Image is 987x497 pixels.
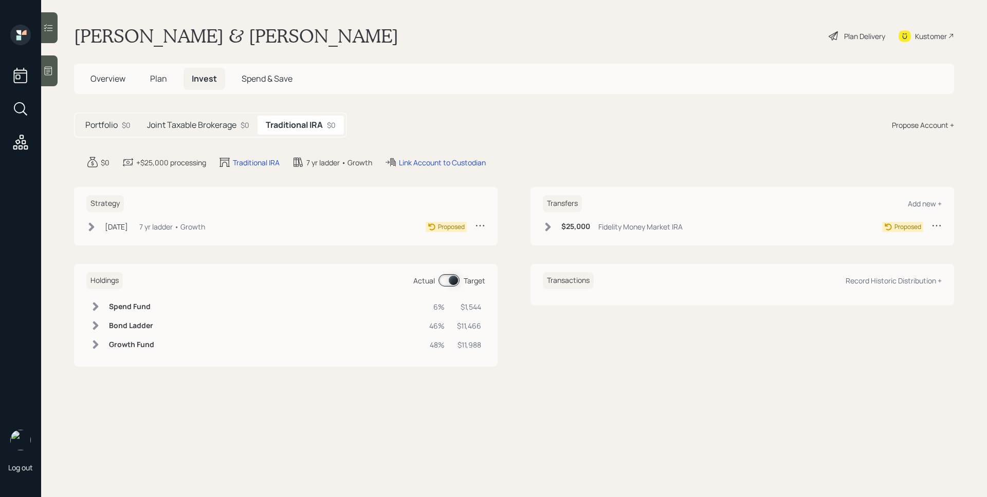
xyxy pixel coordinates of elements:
h6: Strategy [86,195,124,212]
div: Target [464,275,485,286]
span: Spend & Save [242,73,293,84]
h6: Holdings [86,272,123,289]
span: Plan [150,73,167,84]
h5: Joint Taxable Brokerage [147,120,236,130]
h6: Transactions [543,272,594,289]
span: Invest [192,73,217,84]
h5: Traditional IRA [266,120,323,130]
h6: Growth Fund [109,340,154,349]
div: Actual [413,275,435,286]
div: $11,466 [457,320,481,331]
h6: Bond Ladder [109,321,154,330]
div: [DATE] [105,221,128,232]
div: $0 [122,120,131,130]
h6: Transfers [543,195,582,212]
div: Fidelity Money Market IRA [598,221,683,232]
div: $0 [327,120,336,130]
div: 48% [429,339,445,350]
div: Kustomer [915,31,947,42]
div: $0 [241,120,249,130]
img: james-distasi-headshot.png [10,430,31,450]
div: Proposed [894,222,921,232]
div: Link Account to Custodian [399,157,486,168]
h6: Spend Fund [109,302,154,311]
div: 46% [429,320,445,331]
div: Add new + [908,199,942,208]
div: 7 yr ladder • Growth [306,157,372,168]
span: Overview [90,73,125,84]
h6: $25,000 [561,222,590,231]
h5: Portfolio [85,120,118,130]
div: $0 [101,157,109,168]
div: Traditional IRA [233,157,280,168]
div: +$25,000 processing [136,157,206,168]
h1: [PERSON_NAME] & [PERSON_NAME] [74,25,398,47]
div: Record Historic Distribution + [846,276,942,285]
div: Proposed [438,222,465,232]
div: Log out [8,463,33,472]
div: 7 yr ladder • Growth [139,221,205,232]
div: Plan Delivery [844,31,885,42]
div: $1,544 [457,301,481,312]
div: 6% [429,301,445,312]
div: $11,988 [457,339,481,350]
div: Propose Account + [892,120,954,130]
